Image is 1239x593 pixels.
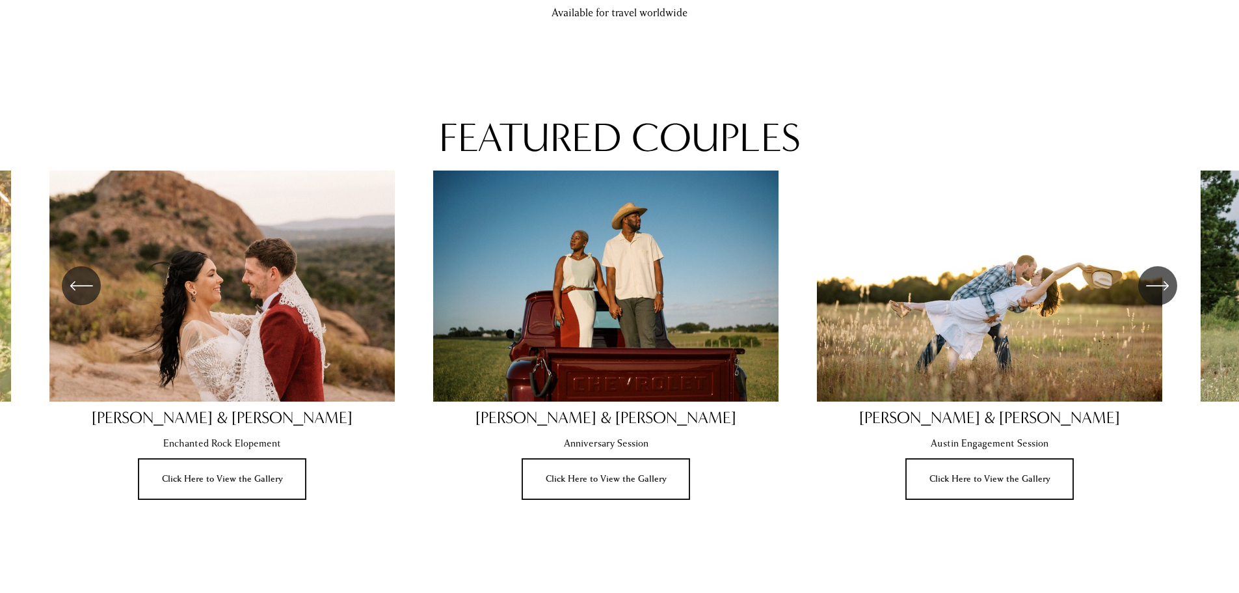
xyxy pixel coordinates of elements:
[522,458,690,500] a: Click Here to View the Gallery
[905,458,1074,500] a: Click Here to View the Gallery
[1138,266,1177,305] button: Next
[62,266,101,305] button: Previous
[138,458,306,500] a: Click Here to View the Gallery
[509,4,731,22] p: Available for travel worldwide
[49,105,1190,171] p: featured couples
